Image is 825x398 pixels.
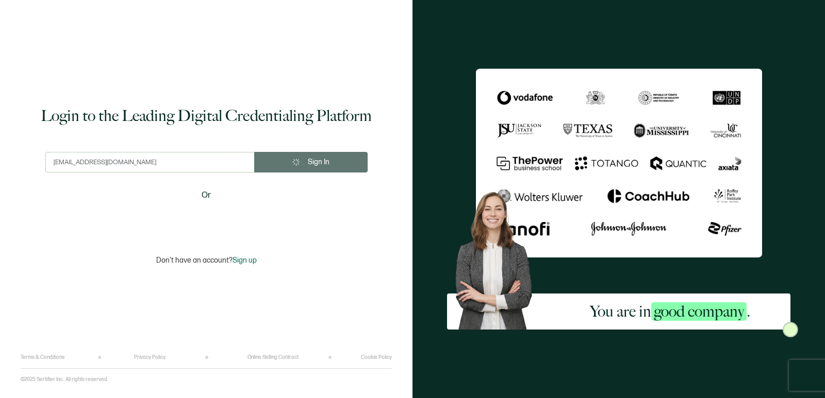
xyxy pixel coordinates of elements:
img: Sertifier Login - You are in <span class="strong-h">good company</span>. [476,68,762,257]
h2: You are in . [590,301,750,322]
h1: Login to the Leading Digital Credentialing Platform [41,106,372,126]
p: ©2025 Sertifier Inc.. All rights reserved. [21,376,108,383]
span: Sign up [233,256,257,265]
span: Or [202,189,211,202]
a: Privacy Policy [134,354,166,360]
img: Sertifier Login [783,322,798,337]
img: Sertifier Login - You are in <span class="strong-h">good company</span>. Hero [447,185,550,330]
a: Terms & Conditions [21,354,64,360]
input: Enter your work email address [45,152,254,172]
a: Cookie Policy [361,354,392,360]
iframe: Sign in with Google Button [142,209,271,231]
span: good company [651,302,747,321]
p: Don't have an account? [156,256,257,265]
a: Online Selling Contract [247,354,299,360]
